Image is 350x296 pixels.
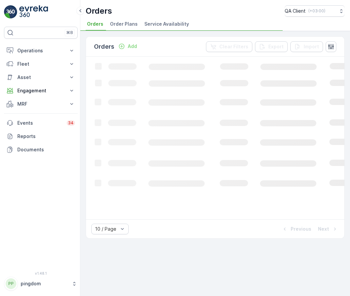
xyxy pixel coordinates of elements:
[94,42,114,51] p: Orders
[17,74,64,81] p: Asset
[66,30,73,35] p: ⌘B
[291,226,311,232] p: Previous
[290,41,323,52] button: Import
[4,116,78,130] a: Events34
[268,43,284,50] p: Export
[128,43,137,50] p: Add
[304,43,319,50] p: Import
[4,97,78,111] button: MRF
[17,101,64,107] p: MRF
[68,120,74,126] p: 34
[87,21,103,27] span: Orders
[19,5,48,19] img: logo_light-DOdMpM7g.png
[4,44,78,57] button: Operations
[4,277,78,291] button: PPpingdom
[17,87,64,94] p: Engagement
[6,278,16,289] div: PP
[17,120,63,126] p: Events
[219,43,248,50] p: Clear Filters
[206,41,252,52] button: Clear Filters
[285,8,306,14] p: QA Client
[4,57,78,71] button: Fleet
[308,8,325,14] p: ( +03:00 )
[116,42,140,50] button: Add
[281,225,312,233] button: Previous
[17,133,75,140] p: Reports
[255,41,288,52] button: Export
[110,21,138,27] span: Order Plans
[318,226,329,232] p: Next
[4,84,78,97] button: Engagement
[17,61,64,67] p: Fleet
[4,130,78,143] a: Reports
[17,47,64,54] p: Operations
[317,225,339,233] button: Next
[4,5,17,19] img: logo
[17,146,75,153] p: Documents
[144,21,189,27] span: Service Availability
[285,5,345,17] button: QA Client(+03:00)
[86,6,112,16] p: Orders
[21,280,68,287] p: pingdom
[4,71,78,84] button: Asset
[4,143,78,156] a: Documents
[4,271,78,275] span: v 1.48.1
